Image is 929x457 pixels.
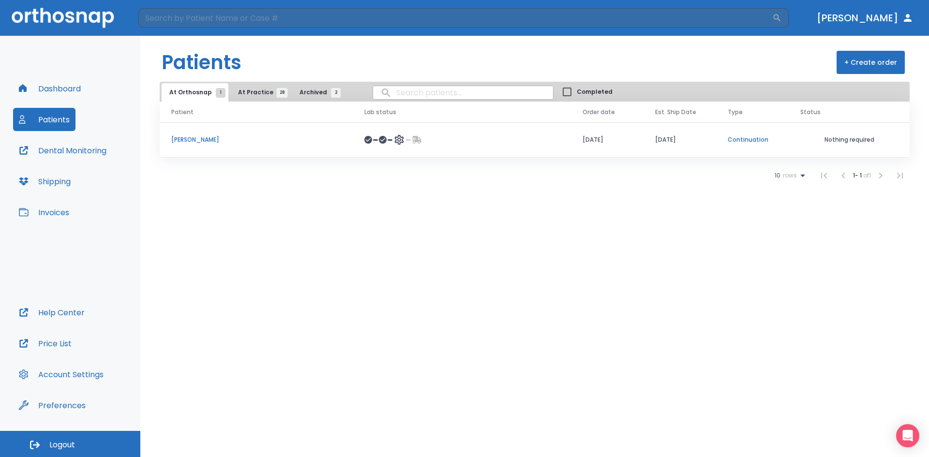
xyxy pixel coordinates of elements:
button: + Create order [837,51,905,74]
button: Dental Monitoring [13,139,112,162]
button: Price List [13,332,77,355]
div: Tooltip anchor [84,401,92,410]
span: of 1 [863,171,871,179]
p: [PERSON_NAME] [171,135,341,144]
span: 10 [775,172,780,179]
button: Help Center [13,301,90,324]
span: Type [728,108,743,117]
div: Open Intercom Messenger [896,424,919,447]
span: Status [800,108,821,117]
h1: Patients [162,48,241,77]
button: Account Settings [13,363,109,386]
span: 1 - 1 [853,171,863,179]
span: Archived [300,88,336,97]
button: [PERSON_NAME] [813,9,917,27]
p: Nothing required [800,135,898,144]
span: Logout [49,440,75,450]
button: Dashboard [13,77,87,100]
input: Search by Patient Name or Case # [138,8,772,28]
div: tabs [162,83,345,102]
span: 28 [277,88,288,98]
td: [DATE] [644,122,716,158]
img: Orthosnap [12,8,114,28]
span: 2 [331,88,341,98]
span: Order date [583,108,615,117]
button: Patients [13,108,75,131]
span: rows [780,172,797,179]
span: At Practice [238,88,282,97]
button: Shipping [13,170,76,193]
span: Est. Ship Date [655,108,696,117]
td: [DATE] [571,122,644,158]
input: search [373,83,553,102]
span: Patient [171,108,194,117]
button: Preferences [13,394,91,417]
p: Continuation [728,135,777,144]
span: At Orthosnap [169,88,221,97]
span: 1 [216,88,225,98]
span: Completed [577,88,613,96]
button: Invoices [13,201,75,224]
span: Lab status [364,108,396,117]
